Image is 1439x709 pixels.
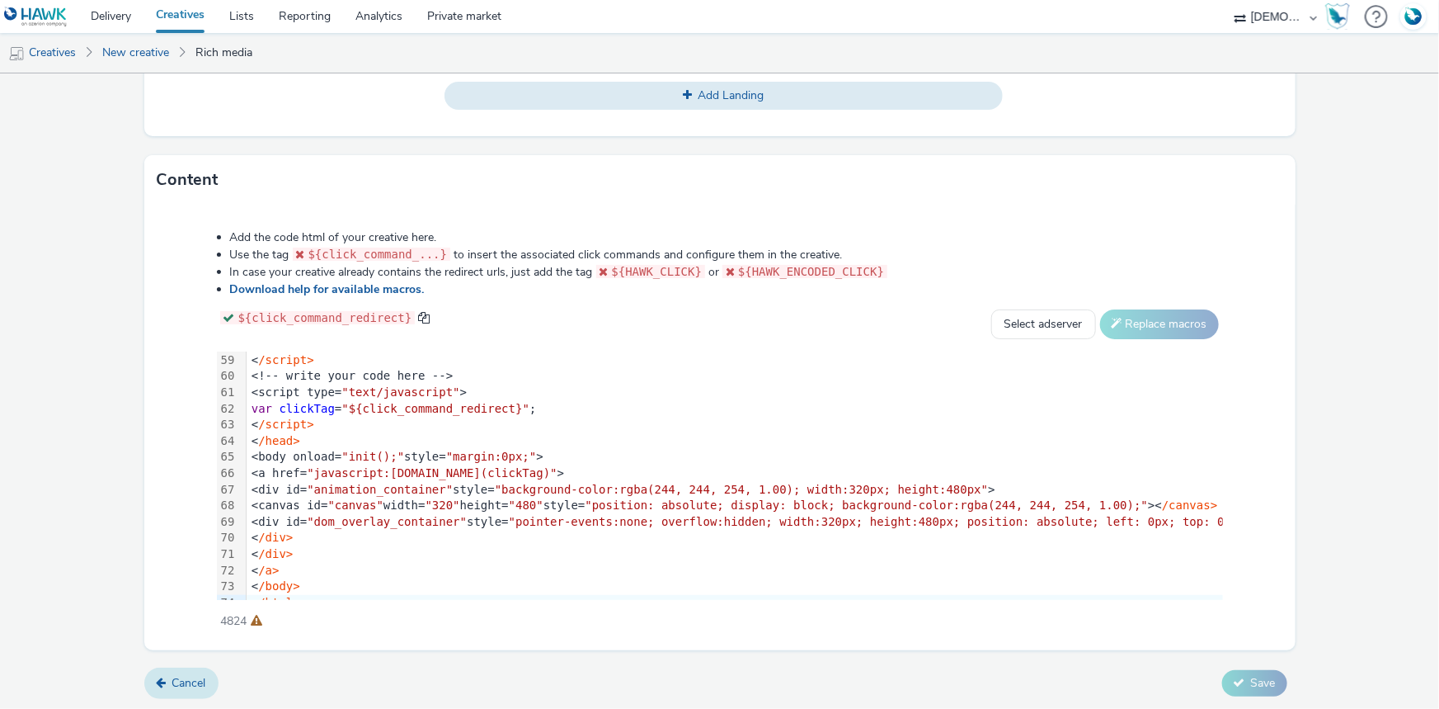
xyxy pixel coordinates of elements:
div: < [247,579,1372,595]
span: Add Landing [698,87,764,103]
div: 71 [217,546,237,563]
span: "background-color:rgba(244, 244, 254, 1.00); width:320px; height:480px" [495,483,988,496]
div: 67 [217,482,237,499]
span: "320" [426,499,460,512]
div: 73 [217,579,237,595]
span: /canvas> [1162,499,1217,512]
div: 63 [217,417,237,433]
a: New creative [94,33,177,73]
button: Add Landing [444,82,1003,110]
div: 59 [217,352,237,369]
button: Save [1222,670,1287,697]
div: <canvas id= width= height= style= >< [247,498,1372,514]
div: < [247,595,1372,612]
div: <div id= style= > [247,514,1372,531]
span: Save [1251,675,1276,691]
span: "position: absolute; display: block; background-color:rgba(244, 244, 254, 1.00);" [585,499,1148,512]
div: 72 [217,563,237,579]
span: "${click_command_redirect}" [341,402,529,415]
div: < [247,417,1372,433]
div: <a href= > [247,466,1372,482]
a: Hawk Academy [1325,3,1357,30]
img: Account FR [1401,4,1426,29]
span: ${HAWK_ENCODED_CLICK} [738,265,884,278]
div: <!-- write your code here --> [247,368,1372,385]
span: "margin:0px;" [446,450,537,463]
span: /script> [258,353,313,366]
div: 60 [217,368,237,385]
span: /a> [258,564,279,577]
span: "canvas" [328,499,383,512]
span: Cancel [172,675,206,691]
span: "init();" [341,450,404,463]
span: /div> [258,547,293,560]
div: <div id= style= > [247,482,1372,499]
img: Hawk Academy [1325,3,1350,30]
div: <body onload= style= > [247,449,1372,466]
span: var [252,402,272,415]
div: 61 [217,385,237,401]
div: 66 [217,466,237,482]
span: 4824 [221,613,247,630]
div: < [247,352,1372,369]
span: "animation_container" [307,483,453,496]
div: 62 [217,401,237,418]
div: <script type= > [247,385,1372,401]
span: clickTag [280,402,335,415]
span: ${click_command_...} [308,248,448,261]
span: /body> [258,579,300,593]
div: 64 [217,433,237,450]
div: = ; [247,401,1372,418]
div: < [247,546,1372,563]
li: In case your creative already contains the redirect urls, just add the tag or [230,263,1223,281]
button: Replace macros [1100,310,1219,339]
a: Rich media [187,33,261,73]
span: /script> [258,418,313,431]
div: 69 [217,514,237,531]
img: mobile [8,45,25,62]
span: ${HAWK_CLICK} [612,265,703,278]
span: /div> [258,531,293,544]
a: Download help for available macros. [230,281,431,297]
div: 65 [217,449,237,466]
span: "pointer-events:none; overflow:hidden; width:320px; height:480px; position: absolute; left: 0px; ... [509,515,1364,528]
div: 74 [217,595,237,612]
div: < [247,563,1372,579]
span: "dom_overlay_container" [307,515,467,528]
span: /head> [258,434,300,447]
li: Add the code html of your creative here. [230,229,1223,246]
span: "text/javascript" [341,385,459,399]
div: < [247,530,1372,546]
span: /html> [258,596,300,609]
img: undefined Logo [4,7,68,27]
span: "480" [509,499,543,512]
span: copy to clipboard [418,312,430,324]
div: Maximum recommended length: 3000 characters. [252,613,263,630]
li: Use the tag to insert the associated click commands and configure them in the creative. [230,246,1223,263]
div: < [247,433,1372,450]
div: 70 [217,530,237,546]
h3: Content [157,168,219,192]
span: ${click_command_redirect} [238,311,412,324]
div: 68 [217,498,237,514]
span: "javascript:[DOMAIN_NAME](clickTag)" [307,466,557,480]
a: Cancel [144,668,219,699]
